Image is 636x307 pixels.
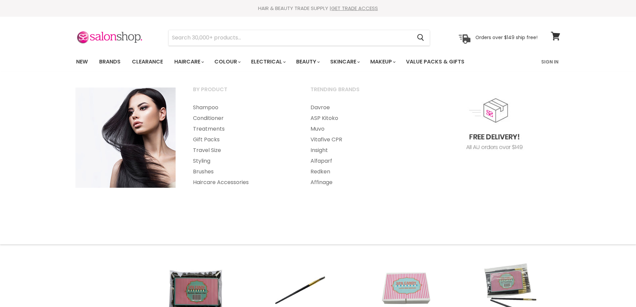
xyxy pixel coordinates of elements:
[185,124,301,134] a: Treatments
[537,55,563,69] a: Sign In
[185,102,301,188] ul: Main menu
[302,145,418,156] a: Insight
[302,124,418,134] a: Muvo
[94,55,126,69] a: Brands
[185,145,301,156] a: Travel Size
[365,55,400,69] a: Makeup
[209,55,245,69] a: Colour
[325,55,364,69] a: Skincare
[302,102,418,188] ul: Main menu
[302,156,418,166] a: Alfaparf
[169,55,208,69] a: Haircare
[475,34,538,40] p: Orders over $149 ship free!
[302,102,418,113] a: Davroe
[185,177,301,188] a: Haircare Accessories
[185,113,301,124] a: Conditioner
[401,55,469,69] a: Value Packs & Gifts
[168,30,430,46] form: Product
[291,55,324,69] a: Beauty
[185,166,301,177] a: Brushes
[71,52,503,71] ul: Main menu
[302,134,418,145] a: Vitafive CPR
[246,55,290,69] a: Electrical
[68,52,569,71] nav: Main
[185,134,301,145] a: Gift Packs
[302,84,418,101] a: Trending Brands
[331,5,378,12] a: GET TRADE ACCESS
[68,5,569,12] div: HAIR & BEAUTY TRADE SUPPLY |
[185,102,301,113] a: Shampoo
[169,30,412,45] input: Search
[127,55,168,69] a: Clearance
[185,84,301,101] a: By Product
[71,55,93,69] a: New
[412,30,430,45] button: Search
[302,166,418,177] a: Redken
[185,156,301,166] a: Styling
[302,177,418,188] a: Affinage
[302,113,418,124] a: ASP Kitoko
